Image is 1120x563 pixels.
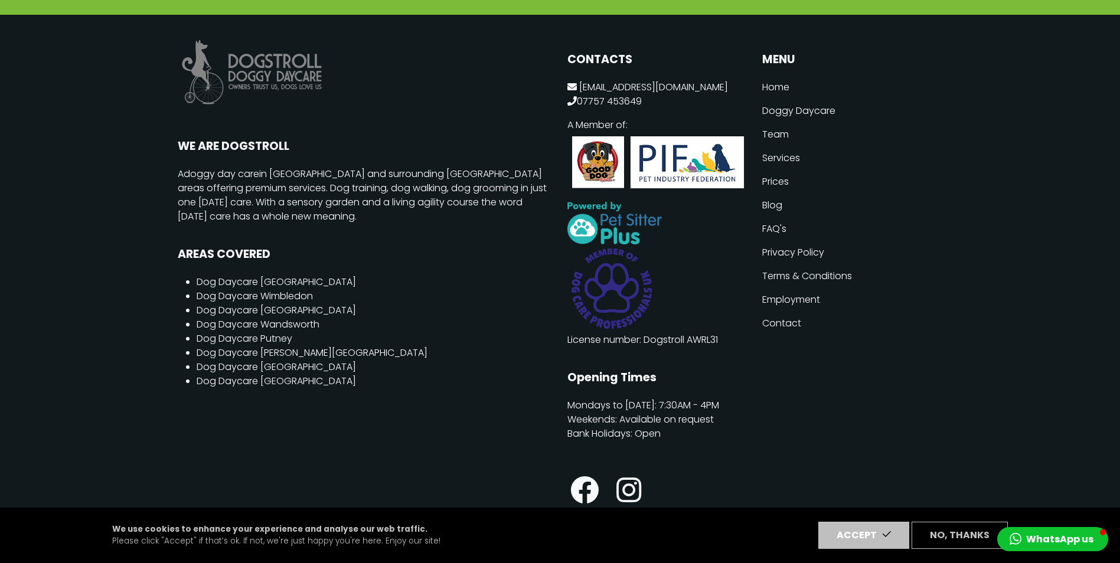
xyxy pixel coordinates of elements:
[567,333,718,346] a: License number: Dogstroll AWRL31
[567,118,748,192] p: A Member of:
[762,312,943,335] a: Contact
[762,241,943,264] a: Privacy Policy
[762,170,943,194] a: Prices
[762,123,943,146] a: Team
[762,53,943,66] button: MENU
[818,522,909,549] button: Accept
[197,360,356,374] a: Dog Daycare [GEOGRAPHIC_DATA]
[762,99,943,123] a: Doggy Daycare
[197,303,356,317] a: Dog Daycare [GEOGRAPHIC_DATA]
[762,217,943,241] a: FAQ's
[567,80,748,109] p: 07757 453649
[112,523,427,535] strong: We use cookies to enhance your experience and analyse our web traffic.
[197,317,319,331] a: Dog Daycare Wandsworth
[567,398,748,441] p: Mondays to [DATE]: 7:30AM - 4PM Weekends: Available on request Bank Holidays: Open
[997,527,1108,551] button: WhatsApp us
[567,244,656,333] img: Member of Purple
[197,289,313,303] a: Dog Daycare Wimbledon
[567,202,662,244] img: professional dog day care software
[579,80,728,94] a: [EMAIL_ADDRESS][DOMAIN_NAME]
[184,167,259,181] a: doggy day care
[762,194,943,217] a: Blog
[197,374,356,388] a: Dog Daycare [GEOGRAPHIC_DATA]
[567,132,748,192] img: PIF
[178,247,553,261] h2: AREAS COVERED
[178,139,553,153] h2: WE ARE DOGSTROLL
[178,167,553,224] p: A in [GEOGRAPHIC_DATA] and surrounding [GEOGRAPHIC_DATA] areas offering premium services. Dog tra...
[762,76,943,99] a: Home
[762,288,943,312] a: Employment
[178,29,325,116] img: Dogstroll Dog Daycare
[112,523,440,548] p: Please click "Accept" if that’s ok. If not, we're just happy you're here. Enjoy our site!
[197,346,427,359] a: Dog Daycare [PERSON_NAME][GEOGRAPHIC_DATA]
[912,522,1008,549] button: No, thanks
[197,275,356,289] a: Dog Daycare [GEOGRAPHIC_DATA]
[762,146,943,170] a: Services
[762,264,943,288] a: Terms & Conditions
[567,371,748,384] h2: Opening Times
[567,53,748,66] h2: CONTACTS
[197,332,292,345] a: Dog Daycare Putney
